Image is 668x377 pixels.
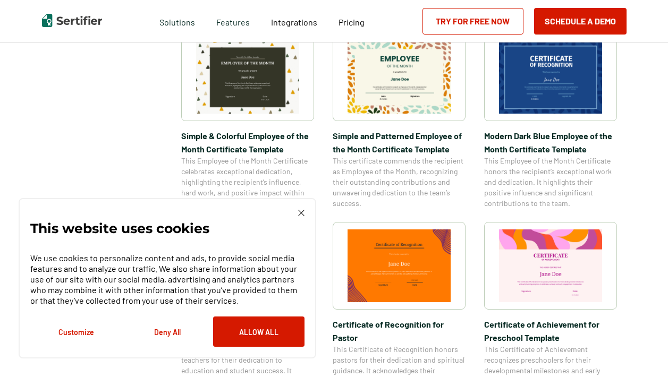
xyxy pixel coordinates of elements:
[122,316,213,347] button: Deny All
[196,41,299,114] img: Simple & Colorful Employee of the Month Certificate Template
[216,14,250,28] span: Features
[181,129,314,156] span: Simple & Colorful Employee of the Month Certificate Template
[333,156,466,209] span: This certificate commends the recipient as Employee of the Month, recognizing their outstanding c...
[30,253,305,306] p: We use cookies to personalize content and ads, to provide social media features and to analyze ou...
[484,33,617,209] a: Modern Dark Blue Employee of the Month Certificate TemplateModern Dark Blue Employee of the Month...
[42,14,102,27] img: Sertifier | Digital Credentialing Platform
[339,17,365,27] span: Pricing
[484,318,617,344] span: Certificate of Achievement for Preschool Template
[333,318,466,344] span: Certificate of Recognition for Pastor
[30,316,122,347] button: Customize
[271,17,317,27] span: Integrations
[348,41,451,114] img: Simple and Patterned Employee of the Month Certificate Template
[484,129,617,156] span: Modern Dark Blue Employee of the Month Certificate Template
[159,14,195,28] span: Solutions
[181,33,314,209] a: Simple & Colorful Employee of the Month Certificate TemplateSimple & Colorful Employee of the Mon...
[333,33,466,209] a: Simple and Patterned Employee of the Month Certificate TemplateSimple and Patterned Employee of t...
[348,229,451,302] img: Certificate of Recognition for Pastor
[484,156,617,209] span: This Employee of the Month Certificate honors the recipient’s exceptional work and dedication. It...
[499,41,602,114] img: Modern Dark Blue Employee of the Month Certificate Template
[181,156,314,209] span: This Employee of the Month Certificate celebrates exceptional dedication, highlighting the recipi...
[271,14,317,28] a: Integrations
[298,210,305,216] img: Cookie Popup Close
[534,8,627,35] button: Schedule a Demo
[422,8,523,35] a: Try for Free Now
[30,223,209,234] p: This website uses cookies
[499,229,602,302] img: Certificate of Achievement for Preschool Template
[333,129,466,156] span: Simple and Patterned Employee of the Month Certificate Template
[213,316,305,347] button: Allow All
[339,14,365,28] a: Pricing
